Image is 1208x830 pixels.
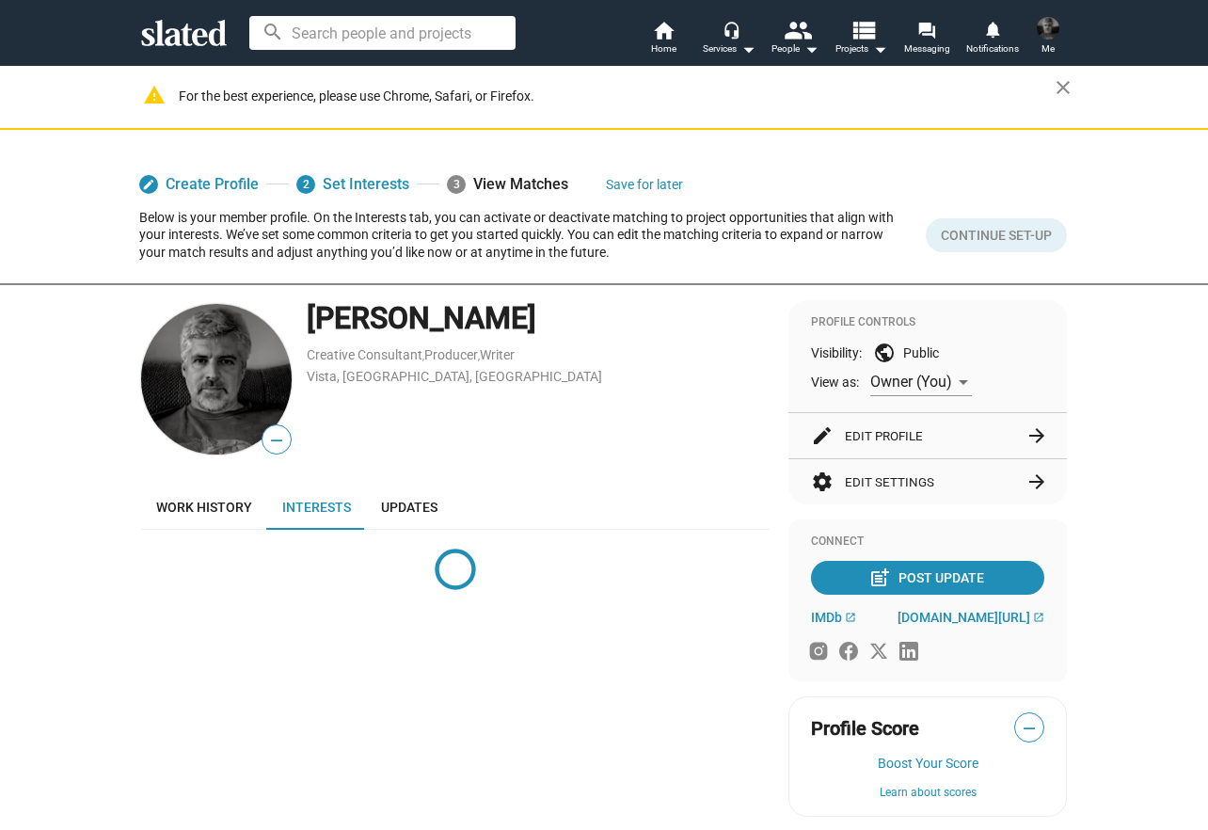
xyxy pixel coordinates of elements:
[156,500,252,515] span: Work history
[845,612,856,623] mat-icon: open_in_new
[141,304,292,455] img: Jeffrey Hause
[651,38,676,60] span: Home
[941,218,1052,252] span: Continue Set-up
[142,178,155,191] mat-icon: edit
[424,347,478,362] a: Producer
[873,342,896,364] mat-icon: public
[478,351,480,361] span: ,
[917,21,935,39] mat-icon: forum
[868,38,891,60] mat-icon: arrow_drop_down
[1025,424,1048,447] mat-icon: arrow_forward
[811,786,1044,801] button: Learn about scores
[447,168,568,201] div: View Matches
[966,38,1019,60] span: Notifications
[296,175,315,194] span: 2
[307,347,422,362] a: Creative Consultant
[800,38,822,60] mat-icon: arrow_drop_down
[784,16,811,43] mat-icon: people
[811,535,1044,550] div: Connect
[835,38,887,60] span: Projects
[249,16,516,50] input: Search people and projects
[141,485,267,530] a: Work history
[811,610,842,625] span: IMDb
[850,16,877,43] mat-icon: view_list
[1025,471,1048,493] mat-icon: arrow_forward
[606,168,683,201] button: Save for later
[894,19,960,60] a: Messaging
[771,38,819,60] div: People
[960,19,1025,60] a: Notifications
[811,756,1044,771] button: Boost Your Score
[1052,76,1074,99] mat-icon: close
[983,20,1001,38] mat-icon: notifications
[811,459,1044,504] button: Edit Settings
[366,485,453,530] a: Updates
[139,168,259,201] a: Create Profile
[307,298,770,339] div: [PERSON_NAME]
[422,351,424,361] span: ,
[447,175,466,194] span: 3
[1033,612,1044,623] mat-icon: open_in_new
[811,342,1044,364] div: Visibility: Public
[267,485,366,530] a: Interests
[262,428,291,453] span: —
[307,369,602,384] a: Vista, [GEOGRAPHIC_DATA], [GEOGRAPHIC_DATA]
[870,373,952,391] span: Owner (You)
[811,413,1044,458] button: Edit Profile
[652,19,675,41] mat-icon: home
[828,19,894,60] button: Projects
[480,347,515,362] a: Writer
[139,209,911,262] div: Below is your member profile. On the Interests tab, you can activate or deactivate matching to pr...
[179,84,1056,109] div: For the best experience, please use Chrome, Safari, or Firefox.
[282,500,351,515] span: Interests
[703,38,755,60] div: Services
[898,610,1030,625] span: [DOMAIN_NAME][URL]
[898,610,1044,625] a: [DOMAIN_NAME][URL]
[872,561,984,595] div: Post Update
[868,567,891,589] mat-icon: post_add
[926,218,1067,252] button: Continue Set-up
[1041,38,1055,60] span: Me
[811,374,859,391] span: View as:
[1037,17,1059,40] img: Jeffrey Hause
[811,716,919,742] span: Profile Score
[811,315,1044,330] div: Profile Controls
[143,84,166,106] mat-icon: warning
[737,38,759,60] mat-icon: arrow_drop_down
[381,500,437,515] span: Updates
[811,471,834,493] mat-icon: settings
[811,610,856,625] a: IMDb
[630,19,696,60] a: Home
[696,19,762,60] button: Services
[1025,13,1071,62] button: Jeffrey HauseMe
[904,38,950,60] span: Messaging
[1015,716,1043,741] span: —
[762,19,828,60] button: People
[723,21,739,38] mat-icon: headset_mic
[296,168,409,201] a: 2Set Interests
[811,561,1044,595] button: Post Update
[811,424,834,447] mat-icon: edit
